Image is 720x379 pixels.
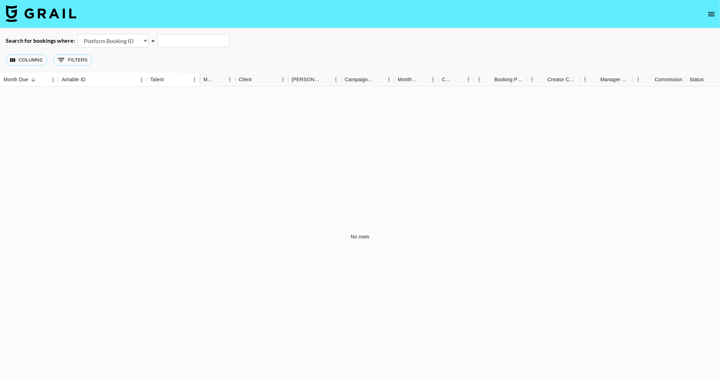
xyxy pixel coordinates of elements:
[453,75,463,84] button: Sort
[580,73,633,87] div: Manager Commmission Override
[580,74,591,85] button: Menu
[374,75,384,84] button: Sort
[164,75,174,85] button: Sort
[633,74,644,85] button: Menu
[527,73,580,87] div: Creator Commmission Override
[203,73,215,87] div: Manager
[225,74,235,85] button: Menu
[442,73,453,87] div: Currency
[288,73,341,87] div: Booker
[239,73,252,87] div: Client
[345,73,374,87] div: Campaign (Type)
[384,74,394,85] button: Menu
[394,73,439,87] div: Month Due
[527,74,538,85] button: Menu
[398,73,418,87] div: Month Due
[6,5,76,22] img: Grail Talent
[200,73,235,87] div: Manager
[633,73,686,87] div: Commission
[58,73,147,87] div: Airtable ID
[655,73,683,87] div: Commission
[136,75,147,85] button: Menu
[484,75,494,84] button: Sort
[62,73,86,87] div: Airtable ID
[331,74,341,85] button: Menu
[252,75,262,84] button: Sort
[474,73,527,87] div: Booking Price
[418,75,428,84] button: Sort
[547,73,576,87] div: Creator Commmission Override
[147,73,200,87] div: Talent
[690,73,704,87] div: Status
[538,75,547,84] button: Sort
[86,75,95,85] button: Sort
[235,73,288,87] div: Client
[591,75,600,84] button: Sort
[53,54,92,66] button: Show filters
[150,73,164,87] div: Talent
[704,7,719,21] button: open drawer
[704,75,714,84] button: Sort
[439,73,474,87] div: Currency
[292,73,321,87] div: [PERSON_NAME]
[494,73,523,87] div: Booking Price
[600,73,629,87] div: Manager Commmission Override
[278,74,288,85] button: Menu
[4,73,28,87] div: Month Due
[474,74,484,85] button: Menu
[428,74,439,85] button: Menu
[645,75,655,84] button: Sort
[189,75,200,85] button: Menu
[215,75,225,84] button: Sort
[6,37,75,44] div: Search for bookings where:
[341,73,394,87] div: Campaign (Type)
[28,75,38,85] button: Sort
[6,54,47,66] button: Select columns
[463,74,474,85] button: Menu
[48,75,58,85] button: Menu
[321,75,331,84] button: Sort
[151,37,155,44] div: =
